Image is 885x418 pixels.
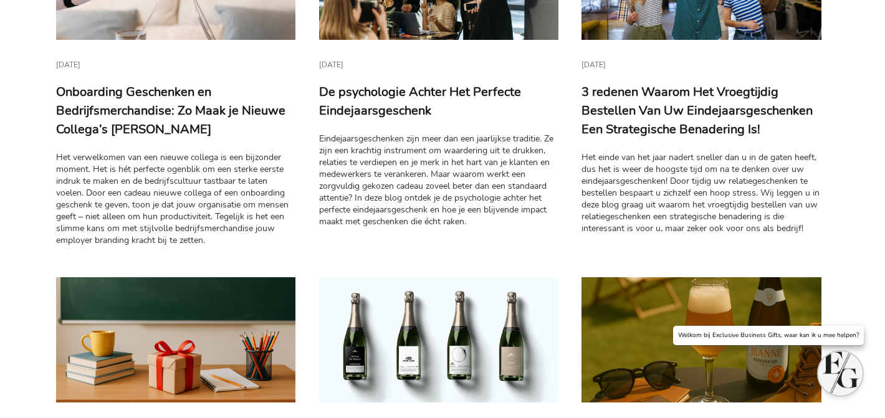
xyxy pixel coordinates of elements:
div: [DATE] [319,60,343,70]
a: Onboarding Geschenken en Bedrijfsmerchandise: Zo Maak je Nieuwe Collega’s Meteen Betrokken [56,83,285,138]
img: Perfect Teacher's Day Gift [56,277,295,403]
a: Gepersonaliseerde Champagne: Maak Bedrijfsgeschenken En Mijlpalen Onvergetelijk [319,277,558,407]
a: De psychologie Achter Het Perfecte Eindejaarsgeschenk [319,83,521,119]
div: [DATE] [581,60,606,70]
a: De Beste Cadeau Ideeën voor de Dag van de Leerkracht in 2025 [56,277,295,407]
div: Het verwelkomen van een nieuwe collega is een bijzonder moment. Het is hét perfecte ogenblik om e... [56,151,295,246]
div: [DATE] [56,60,80,70]
img: Gepersonaliseerde Champagne: Maak Bedrijfsgeschenken En Mijlpalen Onvergetelijk [319,277,558,403]
img: Relatiegeschenken bouw [581,277,821,403]
div: Eindejaarsgeschenken zijn meer dan een jaarlijkse traditie. Ze zijn een krachtig instrument om wa... [319,133,558,227]
a: Relatiegeschenken voor de Bouwsector: Geef een Cadeau dat Blijft Plakken [581,277,821,407]
a: 3 redenen Waarom Het Vroegtijdig Bestellen Van Uw Eindejaarsgeschenken Een Strategische Benaderin... [581,83,813,138]
p: Het einde van het jaar nadert sneller dan u in de gaten heeft, dus het is weer de hoogste tijd om... [581,151,821,234]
